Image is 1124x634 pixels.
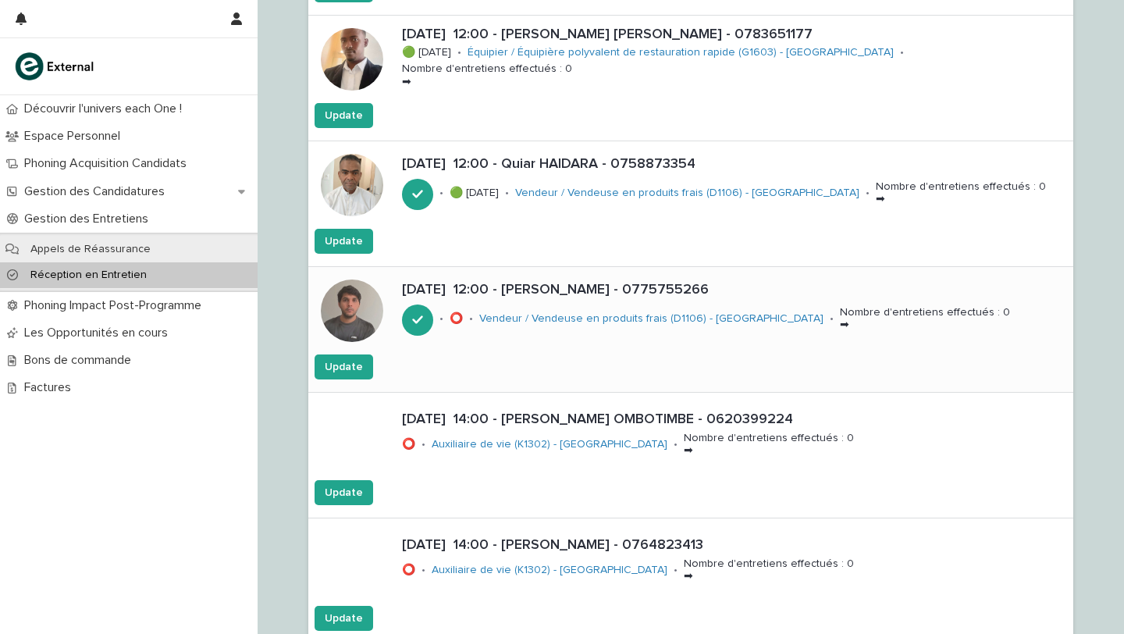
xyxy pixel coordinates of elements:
a: Vendeur / Vendeuse en produits frais (D1106) - [GEOGRAPHIC_DATA] [515,187,859,200]
a: Vendeur / Vendeuse en produits frais (D1106) - [GEOGRAPHIC_DATA] [479,312,823,326]
p: Nombre d'entretiens effectués : 0 ➡ [876,180,1046,207]
p: [DATE] 14:00 - [PERSON_NAME] OMBOTIMBE - 0620399224 [402,411,1067,429]
p: ⭕ [402,438,415,451]
p: Découvrir l'univers each One ! [18,102,194,116]
p: [DATE] 12:00 - Quiar HAIDARA - 0758873354 [402,156,1067,173]
p: ⭕ [450,312,463,326]
p: • [439,312,443,326]
p: Espace Personnel [18,129,133,144]
p: 🟢 [DATE] [402,46,451,59]
span: Update [325,359,363,375]
span: Update [325,233,363,249]
img: bc51vvfgR2QLHU84CWIQ [12,51,98,82]
a: [DATE] 14:00 - [PERSON_NAME] OMBOTIMBE - 0620399224⭕•Auxiliaire de vie (K1302) - [GEOGRAPHIC_DATA... [308,393,1073,518]
p: Gestion des Entretiens [18,212,161,226]
button: Update [315,354,373,379]
p: Bons de commande [18,353,144,368]
p: • [900,46,904,59]
p: 🟢 [DATE] [450,187,499,200]
a: Auxiliaire de vie (K1302) - [GEOGRAPHIC_DATA] [432,438,667,451]
p: Appels de Réassurance [18,243,163,256]
button: Update [315,103,373,128]
span: Update [325,485,363,500]
p: • [421,564,425,577]
p: Réception en Entretien [18,269,159,282]
p: • [457,46,461,59]
p: [DATE] 12:00 - [PERSON_NAME] - 0775755266 [402,282,1067,299]
p: • [439,187,443,200]
p: Gestion des Candidatures [18,184,177,199]
a: Équipier / Équipière polyvalent de restauration rapide (G1603) - [GEOGRAPHIC_DATA] [468,46,894,59]
a: [DATE] 12:00 - Quiar HAIDARA - 0758873354•🟢 [DATE]•Vendeur / Vendeuse en produits frais (D1106) -... [308,141,1073,267]
p: Phoning Acquisition Candidats [18,156,199,171]
span: Update [325,108,363,123]
p: Nombre d'entretiens effectués : 0 ➡ [840,306,1010,333]
p: Nombre d'entretiens effectués : 0 ➡ [402,62,572,89]
button: Update [315,606,373,631]
p: • [830,312,834,326]
p: • [421,438,425,451]
a: Auxiliaire de vie (K1302) - [GEOGRAPHIC_DATA] [432,564,667,577]
p: Nombre d'entretiens effectués : 0 ➡ [684,432,854,458]
a: [DATE] 12:00 - [PERSON_NAME] [PERSON_NAME] - 0783651177🟢 [DATE]•Équipier / Équipière polyvalent d... [308,16,1073,141]
p: Factures [18,380,84,395]
span: Update [325,611,363,626]
p: • [505,187,509,200]
p: Les Opportunités en cours [18,326,180,340]
button: Update [315,480,373,505]
p: [DATE] 14:00 - [PERSON_NAME] - 0764823413 [402,537,1067,554]
p: • [469,312,473,326]
p: • [674,438,678,451]
p: [DATE] 12:00 - [PERSON_NAME] [PERSON_NAME] - 0783651177 [402,27,1067,44]
p: Phoning Impact Post-Programme [18,298,214,313]
p: Nombre d'entretiens effectués : 0 ➡ [684,557,854,584]
p: ⭕ [402,564,415,577]
p: • [674,564,678,577]
p: • [866,187,870,200]
button: Update [315,229,373,254]
a: [DATE] 12:00 - [PERSON_NAME] - 0775755266•⭕•Vendeur / Vendeuse en produits frais (D1106) - [GEOGR... [308,267,1073,393]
